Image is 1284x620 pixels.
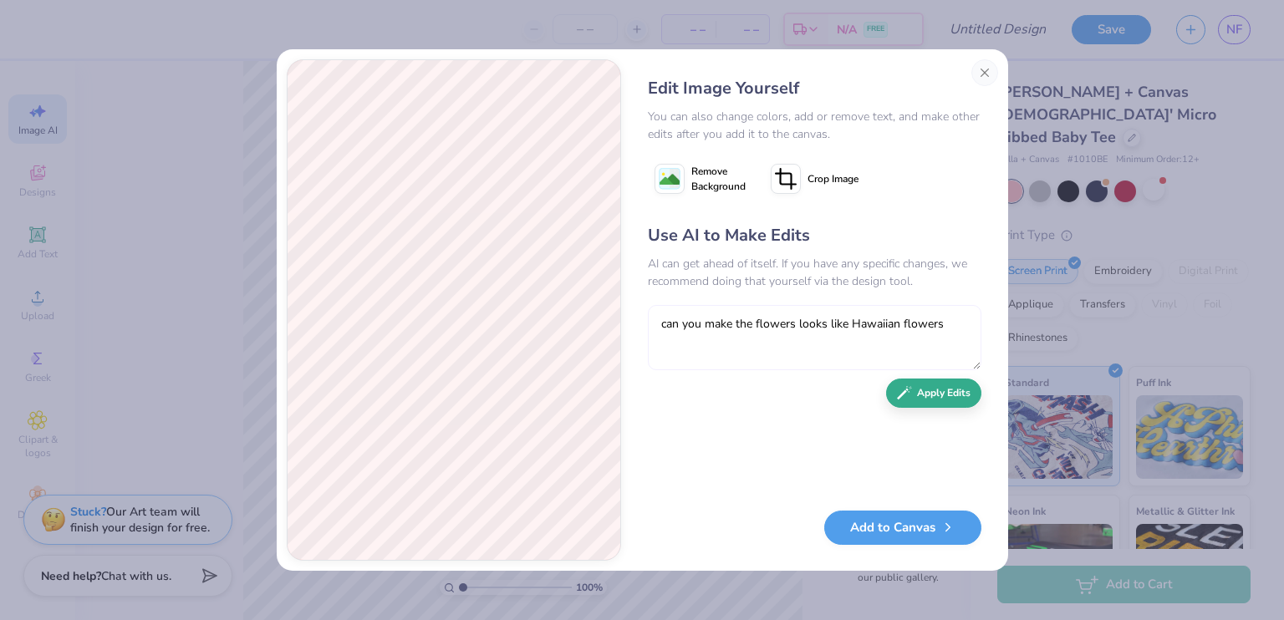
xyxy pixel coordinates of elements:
[971,59,998,86] button: Close
[691,164,746,194] span: Remove Background
[648,158,752,200] button: Remove Background
[648,223,981,248] div: Use AI to Make Edits
[648,255,981,290] div: AI can get ahead of itself. If you have any specific changes, we recommend doing that yourself vi...
[824,511,981,545] button: Add to Canvas
[808,171,859,186] span: Crop Image
[764,158,869,200] button: Crop Image
[886,379,981,408] button: Apply Edits
[648,76,981,101] div: Edit Image Yourself
[648,108,981,143] div: You can also change colors, add or remove text, and make other edits after you add it to the canvas.
[648,305,981,370] textarea: can you make the flowers looks like Hawaiian flowers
